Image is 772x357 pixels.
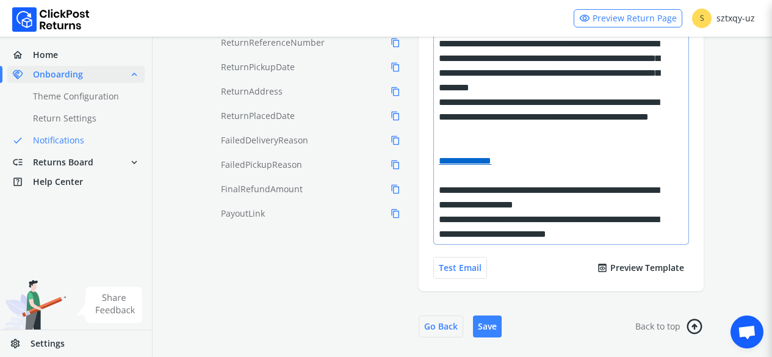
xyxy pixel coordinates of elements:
a: doneNotifications [7,132,159,149]
span: content_copy [391,35,400,50]
span: ReturnPickupDate [221,61,295,73]
span: Help Center [33,176,83,188]
span: FinalRefundAmount [221,183,303,195]
span: low_priority [12,154,33,171]
img: share feedback [76,287,143,323]
span: ReturnReferenceNumber [221,37,325,49]
a: Back to toparrow_circle_right [635,316,704,337]
span: help_center [12,173,33,190]
span: content_copy [391,60,400,74]
span: content_copy [391,84,400,99]
a: Return Settings [7,110,159,127]
button: previewPreview Template [592,257,689,279]
span: ReturnPlacedDate [221,110,295,122]
span: visibility [579,10,590,27]
span: content_copy [391,206,400,221]
span: home [12,46,33,63]
span: FailedPickupReason [221,159,302,171]
button: Test Email [433,257,487,279]
span: Home [33,49,58,61]
a: visibilityPreview Return Page [574,9,682,27]
span: preview [597,259,608,276]
span: Onboarding [33,68,83,81]
div: Ouvrir le chat [731,316,763,348]
span: content_copy [391,109,400,123]
span: handshake [12,66,33,83]
span: ReturnAddress [221,85,283,98]
span: Returns Board [33,156,93,168]
img: Logo [12,7,90,32]
span: content_copy [391,182,400,197]
span: done [12,132,23,149]
button: Go Back [419,316,463,337]
span: Settings [31,337,65,350]
span: expand_more [129,154,140,171]
div: sztxqy-uz [692,9,755,28]
span: settings [10,335,31,352]
span: PayoutLink [221,207,265,220]
button: Save [473,316,502,337]
span: content_copy [391,157,400,172]
a: help_centerHelp Center [7,173,145,190]
a: Theme Configuration [7,88,159,105]
a: homeHome [7,46,145,63]
span: Back to top [635,320,680,333]
span: content_copy [391,133,400,148]
span: arrow_circle_right [684,317,705,336]
span: expand_less [129,66,140,83]
span: S [692,9,712,28]
span: FailedDeliveryReason [221,134,308,146]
